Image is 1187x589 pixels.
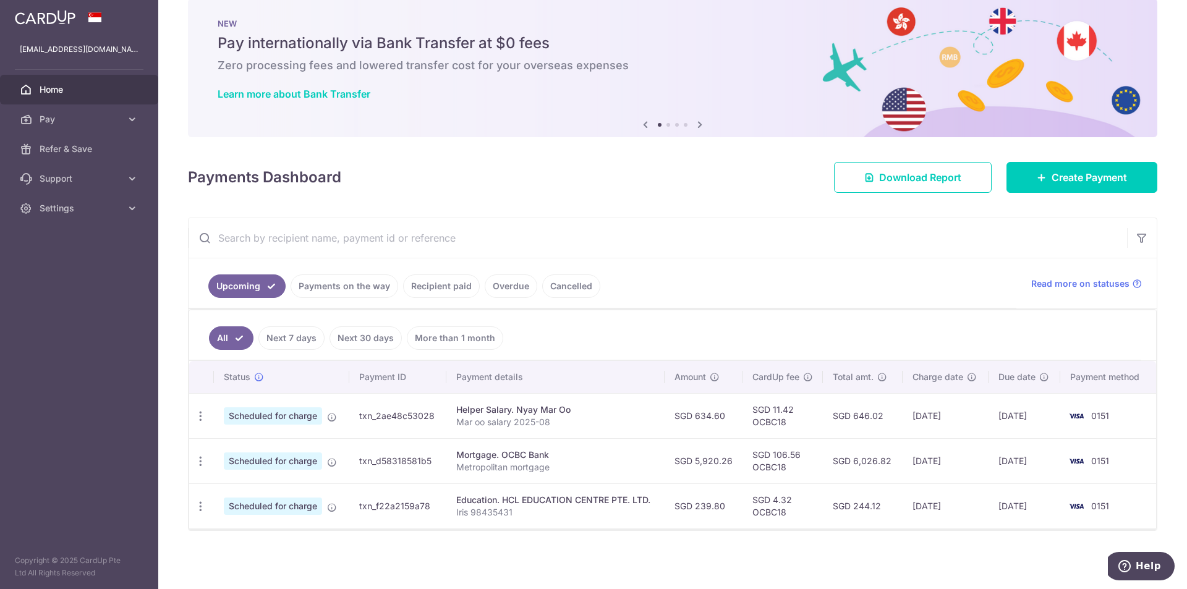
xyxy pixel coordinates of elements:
td: [DATE] [903,483,989,528]
th: Payment details [446,361,665,393]
td: SGD 4.32 OCBC18 [742,483,823,528]
span: 0151 [1091,501,1109,511]
td: txn_f22a2159a78 [349,483,446,528]
td: [DATE] [989,393,1060,438]
h4: Payments Dashboard [188,166,341,189]
a: Create Payment [1006,162,1157,193]
span: 0151 [1091,410,1109,421]
p: NEW [218,19,1128,28]
td: SGD 106.56 OCBC18 [742,438,823,483]
td: txn_2ae48c53028 [349,393,446,438]
td: SGD 11.42 OCBC18 [742,393,823,438]
span: Pay [40,113,121,125]
div: Education. HCL EDUCATION CENTRE PTE. LTD. [456,494,655,506]
td: [DATE] [903,438,989,483]
td: SGD 5,920.26 [665,438,742,483]
p: Mar oo salary 2025-08 [456,416,655,428]
span: Download Report [879,170,961,185]
span: Home [40,83,121,96]
h6: Zero processing fees and lowered transfer cost for your overseas expenses [218,58,1128,73]
td: SGD 646.02 [823,393,903,438]
span: CardUp fee [752,371,799,383]
td: SGD 244.12 [823,483,903,528]
iframe: Opens a widget where you can find more information [1108,552,1175,583]
p: Iris 98435431 [456,506,655,519]
span: 0151 [1091,456,1109,466]
p: [EMAIL_ADDRESS][DOMAIN_NAME] [20,43,138,56]
th: Payment ID [349,361,446,393]
span: Charge date [913,371,963,383]
span: Support [40,172,121,185]
td: SGD 634.60 [665,393,742,438]
a: Download Report [834,162,992,193]
img: Bank Card [1064,499,1089,514]
td: [DATE] [989,483,1060,528]
span: Scheduled for charge [224,498,322,515]
a: All [209,326,253,350]
input: Search by recipient name, payment id or reference [189,218,1127,258]
span: Scheduled for charge [224,407,322,425]
span: Scheduled for charge [224,452,322,470]
span: Read more on statuses [1031,278,1130,290]
span: Status [224,371,250,383]
a: Next 30 days [330,326,402,350]
td: txn_d58318581b5 [349,438,446,483]
span: Refer & Save [40,143,121,155]
a: Cancelled [542,274,600,298]
h5: Pay internationally via Bank Transfer at $0 fees [218,33,1128,53]
a: Next 7 days [258,326,325,350]
span: Due date [998,371,1036,383]
td: SGD 6,026.82 [823,438,903,483]
a: Read more on statuses [1031,278,1142,290]
div: Mortgage. OCBC Bank [456,449,655,461]
span: Settings [40,202,121,214]
img: Bank Card [1064,409,1089,423]
a: Overdue [485,274,537,298]
div: Helper Salary. Nyay Mar Oo [456,404,655,416]
p: Metropolitan mortgage [456,461,655,473]
a: Learn more about Bank Transfer [218,88,370,100]
td: [DATE] [989,438,1060,483]
span: Create Payment [1052,170,1127,185]
td: [DATE] [903,393,989,438]
span: Amount [674,371,706,383]
a: Payments on the way [291,274,398,298]
a: More than 1 month [407,326,503,350]
th: Payment method [1060,361,1156,393]
td: SGD 239.80 [665,483,742,528]
a: Upcoming [208,274,286,298]
img: Bank Card [1064,454,1089,468]
a: Recipient paid [403,274,480,298]
img: CardUp [15,10,75,25]
span: Total amt. [833,371,874,383]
